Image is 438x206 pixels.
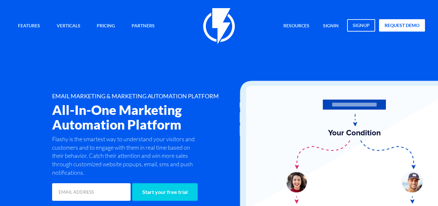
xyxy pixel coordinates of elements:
a: Verticals [52,19,85,33]
input: EMAIL ADDRESS [52,183,131,201]
a: Partners [127,19,160,33]
h1: EMAIL MARKETING & MARKETING AUTOMATION PLATFORM [52,93,248,100]
h2: All-In-One Marketing Automation Platform [52,103,248,132]
p: Flashy is the smartest way to understand your visitors and customers and to engage with them in r... [52,135,197,177]
a: signin [318,19,344,33]
a: Resources [278,19,314,33]
a: signup [347,19,375,32]
input: Start your free trial [132,183,198,201]
a: Features [13,19,45,33]
a: Pricing [92,19,120,33]
a: request demo [379,19,425,32]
